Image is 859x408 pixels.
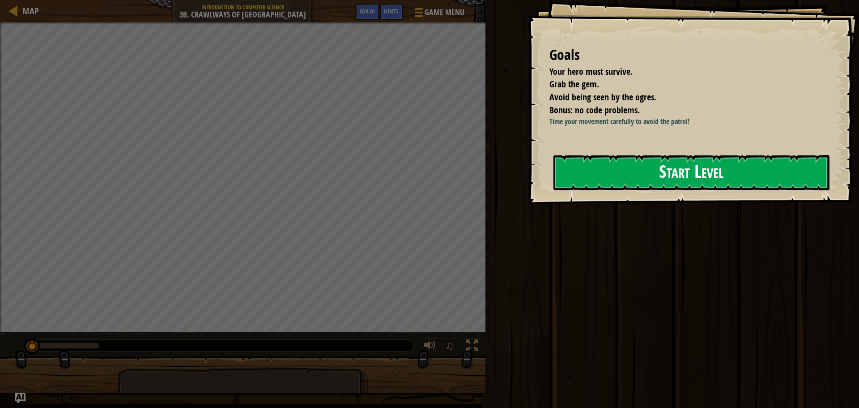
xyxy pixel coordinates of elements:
[538,65,825,78] li: Your hero must survive.
[549,116,834,127] p: Time your movement carefully to avoid the patrol!
[408,4,470,25] button: Game Menu
[445,339,454,352] span: ♫
[18,5,39,17] a: Map
[463,338,481,356] button: Toggle fullscreen
[355,4,379,20] button: Ask AI
[384,7,399,15] span: Hints
[425,7,464,18] span: Game Menu
[553,155,829,190] button: Start Level
[549,91,656,103] span: Avoid being seen by the ogres.
[22,5,39,17] span: Map
[421,338,439,356] button: Adjust volume
[549,45,828,65] div: Goals
[538,91,825,104] li: Avoid being seen by the ogres.
[549,104,640,116] span: Bonus: no code problems.
[538,104,825,117] li: Bonus: no code problems.
[15,393,26,404] button: Ask AI
[360,7,375,15] span: Ask AI
[538,78,825,91] li: Grab the gem.
[549,65,633,77] span: Your hero must survive.
[443,338,459,356] button: ♫
[549,78,599,90] span: Grab the gem.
